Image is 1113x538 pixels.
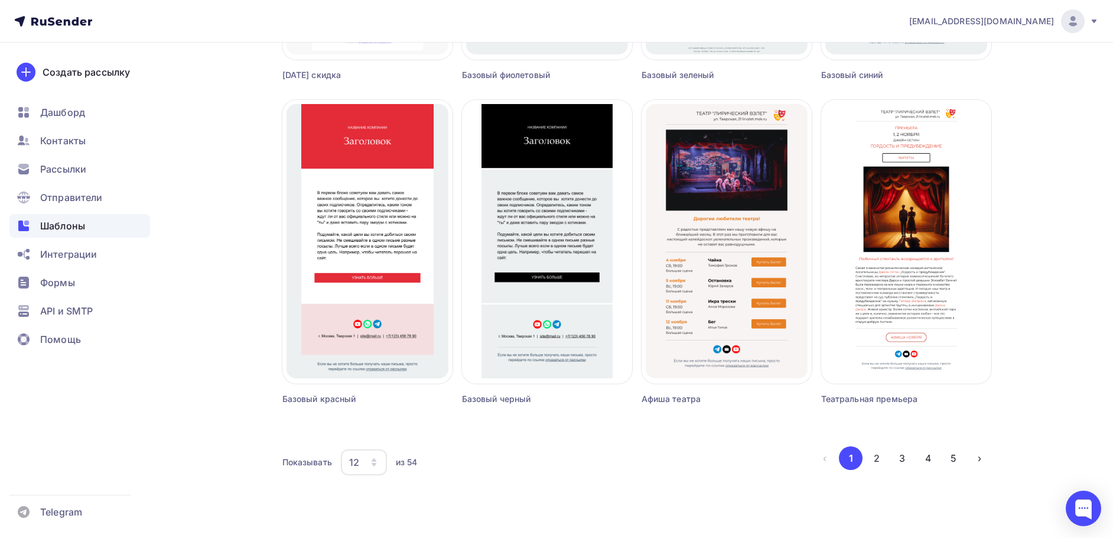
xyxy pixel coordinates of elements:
button: Go to page 5 [942,446,965,470]
div: Базовый красный [282,393,410,405]
span: Контакты [40,134,86,148]
div: Показывать [282,456,332,468]
button: Go to next page [968,446,991,470]
div: Базовый зеленый [642,69,769,81]
a: Рассылки [9,157,150,181]
div: 12 [349,455,359,469]
div: Базовый синий [821,69,949,81]
div: Создать рассылку [43,65,130,79]
button: 12 [340,449,388,476]
div: из 54 [396,456,418,468]
span: Отправители [40,190,103,205]
div: Базовый фиолетовый [462,69,590,81]
span: Telegram [40,505,82,519]
span: Дашборд [40,105,85,119]
span: Шаблоны [40,219,85,233]
div: Афиша театра [642,393,769,405]
ul: Pagination [813,446,991,470]
span: API и SMTP [40,304,93,318]
a: Формы [9,271,150,294]
button: Go to page 3 [890,446,914,470]
button: Go to page 4 [916,446,940,470]
div: Театральная премьера [821,393,949,405]
a: Шаблоны [9,214,150,238]
a: [EMAIL_ADDRESS][DOMAIN_NAME] [909,9,1099,33]
a: Контакты [9,129,150,153]
span: [EMAIL_ADDRESS][DOMAIN_NAME] [909,15,1054,27]
span: Интеграции [40,247,97,261]
div: Базовый черный [462,393,590,405]
span: Рассылки [40,162,86,176]
button: Go to page 2 [865,446,889,470]
button: Go to page 1 [839,446,863,470]
div: [DATE] скидка [282,69,410,81]
span: Помощь [40,332,81,346]
a: Дашборд [9,101,150,124]
span: Формы [40,276,75,290]
a: Отправители [9,186,150,209]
